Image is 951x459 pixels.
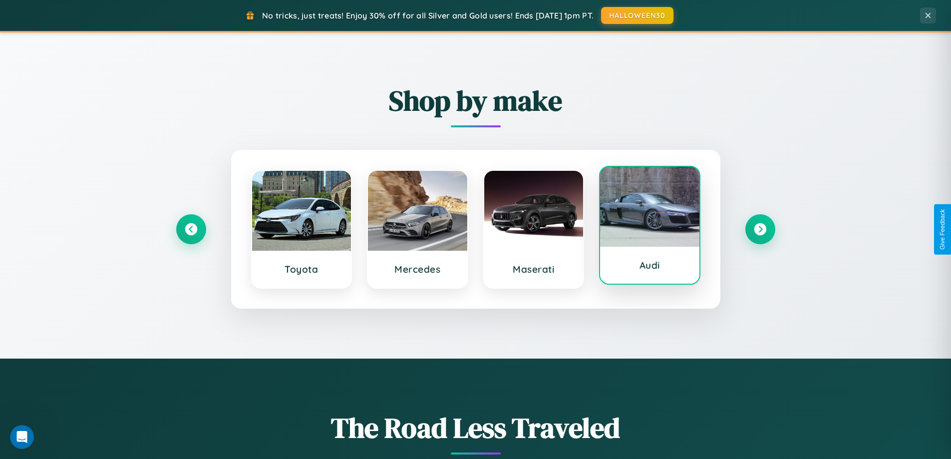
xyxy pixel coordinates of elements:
[262,263,341,275] h3: Toyota
[939,209,946,250] div: Give Feedback
[262,10,594,20] span: No tricks, just treats! Enjoy 30% off for all Silver and Gold users! Ends [DATE] 1pm PT.
[176,409,775,447] h1: The Road Less Traveled
[610,259,689,271] h3: Audi
[601,7,673,24] button: HALLOWEEN30
[10,425,34,449] iframe: Intercom live chat
[378,263,457,275] h3: Mercedes
[176,81,775,120] h2: Shop by make
[494,263,574,275] h3: Maserati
